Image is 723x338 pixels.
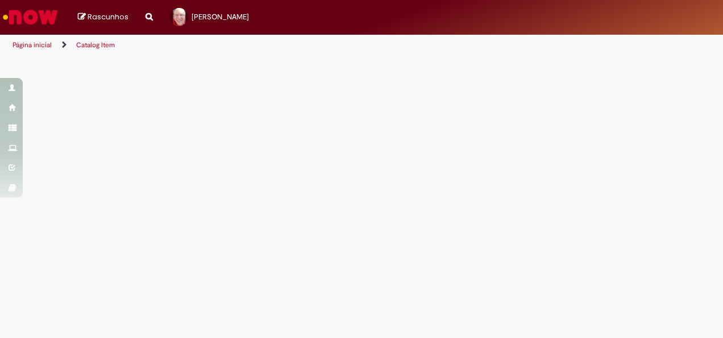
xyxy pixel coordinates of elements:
span: Rascunhos [88,11,128,22]
a: Página inicial [13,40,52,50]
ul: Trilhas de página [9,35,473,56]
span: [PERSON_NAME] [192,12,249,22]
a: Catalog Item [76,40,115,50]
img: ServiceNow [1,6,60,28]
a: Rascunhos [78,12,128,23]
